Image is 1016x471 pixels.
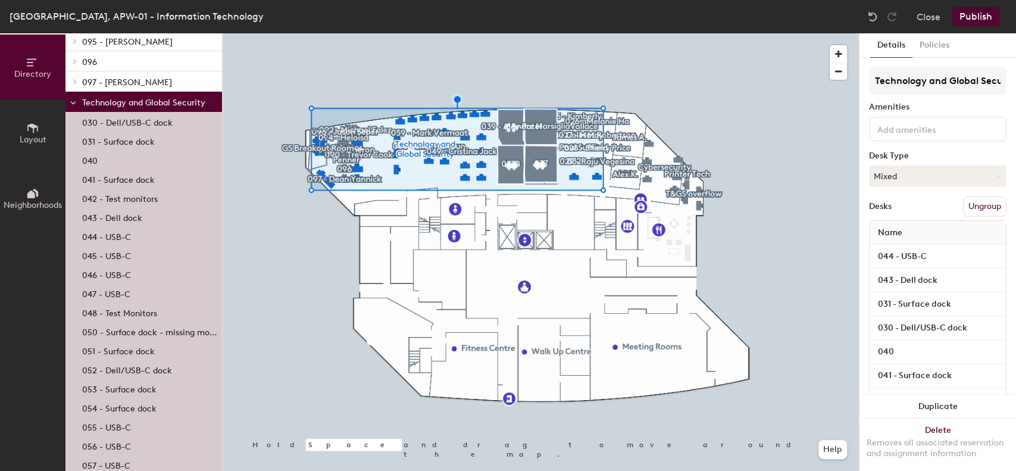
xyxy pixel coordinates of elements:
p: 048 - Test Monitors [82,305,157,319]
span: Layout [20,135,46,145]
button: Details [870,33,912,58]
p: 057 - USB-C [82,457,130,471]
span: Neighborhoods [4,200,62,210]
input: Add amenities [875,121,982,136]
p: 043 - Dell dock [82,210,142,223]
button: Duplicate [859,395,1016,419]
button: DeleteRemoves all associated reservation and assignment information [859,419,1016,471]
p: 052 - Dell/USB-C dock [82,362,172,376]
p: 055 - USB-C [82,419,131,433]
span: 097 - [PERSON_NAME] [82,77,172,88]
p: 042 - Test monitors [82,191,158,204]
p: 030 - Dell/USB-C dock [82,114,173,128]
p: 031 - Surface dock [82,133,155,147]
div: [GEOGRAPHIC_DATA], APW-01 - Information Technology [10,9,264,24]
button: Policies [912,33,956,58]
div: Amenities [869,102,1006,112]
input: Unnamed desk [872,248,1004,265]
p: 047 - USB-C [82,286,130,300]
p: 050 - Surface dock - missing mouse [82,324,220,338]
input: Unnamed desk [872,367,1004,384]
p: 046 - USB-C [82,267,131,280]
input: Unnamed desk [872,391,1004,408]
button: Close [917,7,940,26]
input: Unnamed desk [872,296,1004,313]
p: 041 - Surface dock [82,171,155,185]
p: 040 [82,152,98,166]
span: Technology and Global Security [82,98,205,108]
span: 096 [82,57,97,67]
p: 056 - USB-C [82,438,131,452]
span: Name [872,222,908,244]
div: Removes all associated reservation and assignment information [867,438,1009,459]
input: Unnamed desk [872,272,1004,289]
p: 051 - Surface dock [82,343,155,357]
p: 054 - Surface dock [82,400,157,414]
p: 053 - Surface dock [82,381,157,395]
img: Redo [886,11,898,23]
span: Directory [14,69,51,79]
p: 044 - USB-C [82,229,131,242]
button: Ungroup [963,196,1006,217]
input: Unnamed desk [872,344,1004,360]
input: Unnamed desk [872,320,1004,336]
button: Publish [952,7,999,26]
img: Undo [867,11,879,23]
span: 095 - [PERSON_NAME] [82,37,173,47]
button: Mixed [869,166,1006,187]
div: Desk Type [869,151,1006,161]
div: Desks [869,202,892,211]
p: 045 - USB-C [82,248,131,261]
button: Help [818,440,847,459]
